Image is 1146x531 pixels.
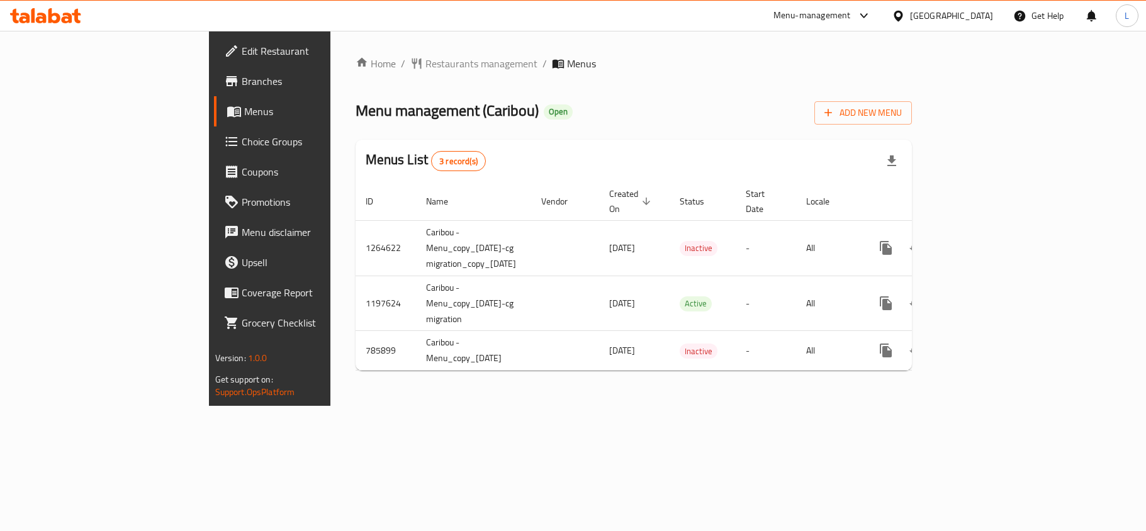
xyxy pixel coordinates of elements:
[609,295,635,311] span: [DATE]
[242,315,390,330] span: Grocery Checklist
[242,43,390,59] span: Edit Restaurant
[680,344,717,359] span: Inactive
[1125,9,1129,23] span: L
[609,186,654,216] span: Created On
[871,288,901,318] button: more
[861,182,1002,221] th: Actions
[214,96,400,126] a: Menus
[244,104,390,119] span: Menus
[214,66,400,96] a: Branches
[215,384,295,400] a: Support.OpsPlatform
[248,350,267,366] span: 1.0.0
[541,194,584,209] span: Vendor
[356,182,1002,371] table: enhanced table
[824,105,902,121] span: Add New Menu
[242,164,390,179] span: Coupons
[736,276,796,331] td: -
[680,241,717,256] div: Inactive
[736,220,796,276] td: -
[877,146,907,176] div: Export file
[366,150,486,171] h2: Menus List
[871,233,901,263] button: more
[242,194,390,210] span: Promotions
[680,241,717,255] span: Inactive
[425,56,537,71] span: Restaurants management
[214,217,400,247] a: Menu disclaimer
[416,220,531,276] td: Caribou - Menu_copy_[DATE]-cg migration_copy_[DATE]
[773,8,851,23] div: Menu-management
[215,371,273,388] span: Get support on:
[242,134,390,149] span: Choice Groups
[910,9,993,23] div: [GEOGRAPHIC_DATA]
[609,342,635,359] span: [DATE]
[871,335,901,366] button: more
[796,276,861,331] td: All
[214,126,400,157] a: Choice Groups
[242,255,390,270] span: Upsell
[432,155,485,167] span: 3 record(s)
[214,308,400,338] a: Grocery Checklist
[426,194,464,209] span: Name
[356,56,913,71] nav: breadcrumb
[214,187,400,217] a: Promotions
[901,288,931,318] button: Change Status
[401,56,405,71] li: /
[366,194,390,209] span: ID
[567,56,596,71] span: Menus
[736,331,796,371] td: -
[901,335,931,366] button: Change Status
[609,240,635,256] span: [DATE]
[214,157,400,187] a: Coupons
[214,247,400,277] a: Upsell
[680,296,712,311] span: Active
[806,194,846,209] span: Locale
[242,285,390,300] span: Coverage Report
[814,101,912,125] button: Add New Menu
[746,186,781,216] span: Start Date
[901,233,931,263] button: Change Status
[242,74,390,89] span: Branches
[416,276,531,331] td: Caribou - Menu_copy_[DATE]-cg migration
[215,350,246,366] span: Version:
[796,331,861,371] td: All
[356,96,539,125] span: Menu management ( Caribou )
[242,225,390,240] span: Menu disclaimer
[214,277,400,308] a: Coverage Report
[544,106,573,117] span: Open
[416,331,531,371] td: Caribou - Menu_copy_[DATE]
[410,56,537,71] a: Restaurants management
[431,151,486,171] div: Total records count
[796,220,861,276] td: All
[542,56,547,71] li: /
[680,194,721,209] span: Status
[214,36,400,66] a: Edit Restaurant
